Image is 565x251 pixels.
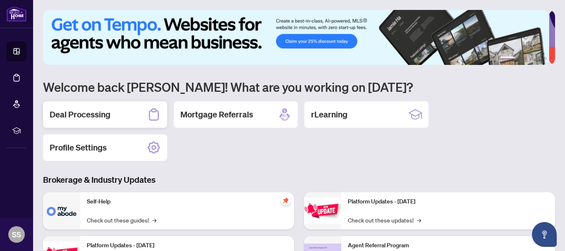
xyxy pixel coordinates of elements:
[43,174,555,186] h3: Brokerage & Industry Updates
[50,142,107,153] h2: Profile Settings
[43,10,549,65] img: Slide 0
[517,57,520,60] button: 2
[87,215,156,225] a: Check out these guides!→
[87,197,287,206] p: Self-Help
[180,109,253,120] h2: Mortgage Referrals
[304,198,341,224] img: Platform Updates - June 23, 2025
[417,215,421,225] span: →
[87,241,287,250] p: Platform Updates - [DATE]
[348,241,548,250] p: Agent Referral Program
[12,229,21,240] span: SS
[7,6,26,22] img: logo
[152,215,156,225] span: →
[500,57,514,60] button: 1
[281,196,291,206] span: pushpin
[50,109,110,120] h2: Deal Processing
[543,57,547,60] button: 6
[311,109,347,120] h2: rLearning
[348,215,421,225] a: Check out these updates!→
[532,222,557,247] button: Open asap
[524,57,527,60] button: 3
[43,79,555,95] h1: Welcome back [PERSON_NAME]! What are you working on [DATE]?
[348,197,548,206] p: Platform Updates - [DATE]
[43,192,80,229] img: Self-Help
[530,57,534,60] button: 4
[537,57,540,60] button: 5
